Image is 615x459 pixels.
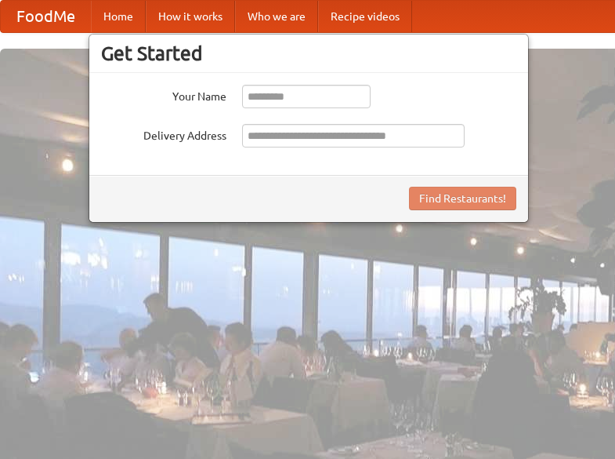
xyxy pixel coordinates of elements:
[101,85,226,104] label: Your Name
[146,1,235,32] a: How it works
[235,1,318,32] a: Who we are
[409,187,516,210] button: Find Restaurants!
[318,1,412,32] a: Recipe videos
[1,1,91,32] a: FoodMe
[101,42,516,65] h3: Get Started
[101,124,226,144] label: Delivery Address
[91,1,146,32] a: Home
